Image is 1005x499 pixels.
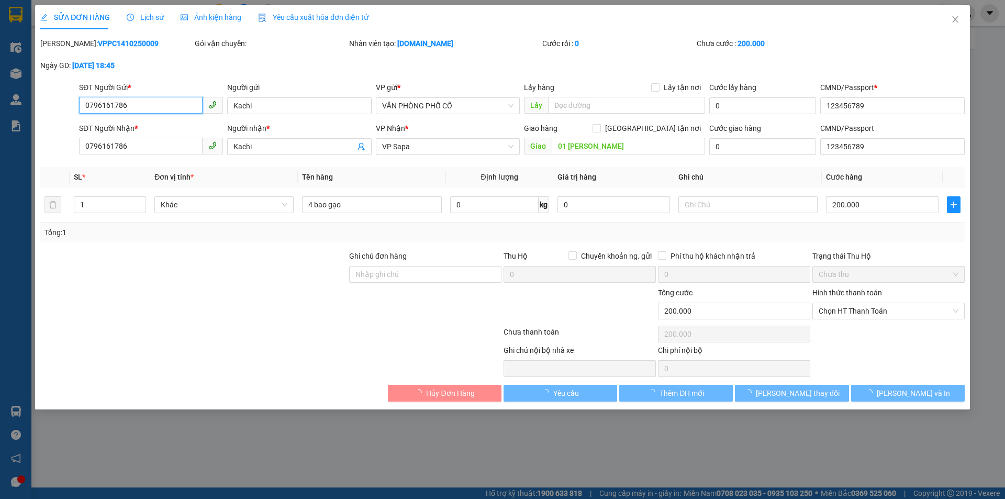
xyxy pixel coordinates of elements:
span: user-add [357,142,365,151]
span: Ảnh kiện hàng [181,13,241,21]
span: [PERSON_NAME] và In [877,387,950,399]
label: Cước giao hàng [709,124,761,132]
b: [DATE] 18:45 [72,61,115,70]
button: Yêu cầu [504,385,617,402]
div: Nhân viên tạo: [349,38,540,49]
div: Trạng thái Thu Hộ [812,250,965,262]
div: Tổng: 1 [44,227,388,238]
span: picture [181,14,188,21]
span: Thêm ĐH mới [660,387,704,399]
span: Cước hàng [826,173,862,181]
div: Ngày GD: [40,60,193,71]
span: loading [542,389,553,396]
span: close [951,15,959,24]
div: Người gửi [227,82,371,93]
label: Hình thức thanh toán [812,289,882,297]
span: Yêu cầu [553,387,579,399]
span: Chọn HT Thanh Toán [819,303,958,319]
div: [PERSON_NAME]: [40,38,193,49]
div: CMND/Passport [820,82,964,93]
span: phone [208,101,217,109]
div: Chưa thanh toán [502,326,657,345]
span: loading [865,389,877,396]
button: Thêm ĐH mới [619,385,733,402]
input: Ghi Chú [678,196,818,213]
b: 0 [575,39,579,48]
span: Khác [161,197,287,213]
div: SĐT Người Gửi [79,82,223,93]
span: kg [539,196,549,213]
span: Phí thu hộ khách nhận trả [666,250,760,262]
span: Yêu cầu xuất hóa đơn điện tử [258,13,368,21]
span: loading [648,389,660,396]
span: edit [40,14,48,21]
span: [GEOGRAPHIC_DATA] tận nơi [601,123,705,134]
input: Cước giao hàng [709,138,816,155]
span: plus [947,201,960,209]
div: Chi phí nội bộ [658,345,810,360]
b: 200.000 [738,39,765,48]
span: Lấy tận nơi [660,82,705,93]
div: Gói vận chuyển: [195,38,347,49]
span: VĂN PHÒNG PHỐ CỔ [382,98,513,114]
span: Đơn vị tính [154,173,194,181]
span: Tổng cước [658,289,693,297]
button: Hủy Đơn Hàng [388,385,501,402]
span: loading [744,389,756,396]
div: CMND/Passport [820,123,964,134]
button: [PERSON_NAME] thay đổi [735,385,848,402]
span: loading [415,389,426,396]
input: Cước lấy hàng [709,97,816,114]
span: Lấy hàng [524,83,554,92]
span: SỬA ĐƠN HÀNG [40,13,110,21]
img: icon [258,14,266,22]
div: Người nhận [227,123,371,134]
span: Lấy [524,97,548,114]
span: SL [74,173,82,181]
span: Lịch sử [127,13,164,21]
label: Ghi chú đơn hàng [349,252,407,260]
span: Chưa thu [819,267,958,282]
div: Cước rồi : [542,38,695,49]
span: VP Nhận [376,124,405,132]
span: Thu Hộ [504,252,528,260]
input: VD: Bàn, Ghế [302,196,441,213]
button: [PERSON_NAME] và In [851,385,965,402]
span: Định lượng [481,173,518,181]
button: plus [947,196,961,213]
span: [PERSON_NAME] thay đổi [756,387,840,399]
span: Giao [524,138,552,154]
div: Ghi chú nội bộ nhà xe [504,345,656,360]
input: Dọc đường [552,138,705,154]
div: SĐT Người Nhận [79,123,223,134]
div: VP gửi [376,82,520,93]
span: phone [208,141,217,150]
span: Chuyển khoản ng. gửi [577,250,656,262]
span: clock-circle [127,14,134,21]
span: Giao hàng [524,124,557,132]
button: delete [44,196,61,213]
input: Ghi chú đơn hàng [349,266,501,283]
b: VPPC1410250009 [98,39,159,48]
span: Tên hàng [302,173,333,181]
input: Dọc đường [548,97,705,114]
b: [DOMAIN_NAME] [397,39,453,48]
label: Cước lấy hàng [709,83,756,92]
span: Giá trị hàng [557,173,596,181]
span: VP Sapa [382,139,513,154]
button: Close [941,5,970,35]
th: Ghi chú [674,167,822,187]
div: Chưa cước : [697,38,849,49]
span: Hủy Đơn Hàng [426,387,474,399]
